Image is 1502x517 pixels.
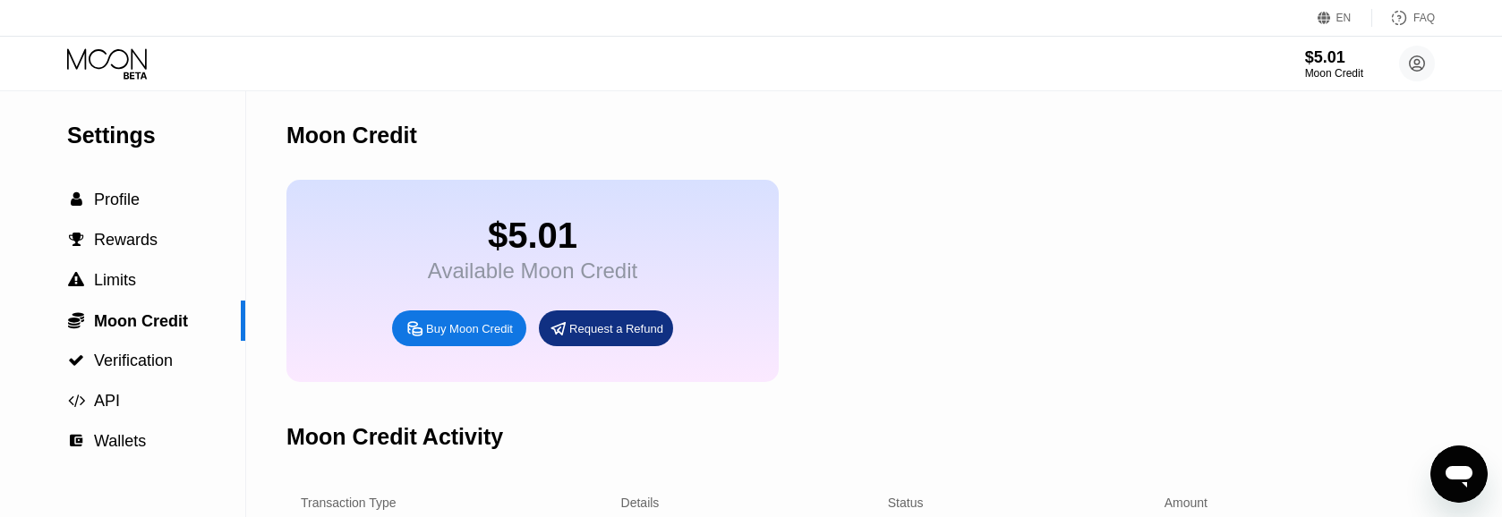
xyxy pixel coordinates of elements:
[569,321,663,336] div: Request a Refund
[301,496,397,510] div: Transaction Type
[67,191,85,208] div: 
[426,321,513,336] div: Buy Moon Credit
[67,123,245,148] div: Settings
[428,258,637,284] div: Available Moon Credit
[94,231,158,249] span: Rewards
[67,352,85,369] div: 
[1372,9,1435,27] div: FAQ
[68,352,84,369] span: 
[67,393,85,409] div: 
[94,271,136,289] span: Limits
[68,393,85,409] span: 
[68,272,84,288] span: 
[69,232,84,248] span: 
[286,123,417,148] div: Moon Credit
[392,310,526,346] div: Buy Moon Credit
[67,432,85,448] div: 󰖄
[621,496,660,510] div: Details
[94,312,188,330] span: Moon Credit
[1318,9,1372,27] div: EN
[1430,445,1488,503] iframe: Button to launch messaging window
[888,496,924,510] div: Status
[94,191,140,208] span: Profile
[94,392,120,410] span: API
[71,191,82,208] span: 
[428,216,637,256] div: $5.01
[539,310,673,346] div: Request a Refund
[67,272,85,288] div: 
[67,232,85,248] div: 
[94,352,173,369] span: Verification
[1305,67,1363,80] div: Moon Credit
[1413,12,1435,24] div: FAQ
[1336,12,1352,24] div: EN
[286,424,503,450] div: Moon Credit Activity
[1305,48,1363,80] div: $5.01Moon Credit
[68,311,84,329] span: 
[94,432,146,450] span: Wallets
[67,311,85,329] div: 
[68,432,84,448] span: 󰖄
[1165,496,1208,510] div: Amount
[1305,48,1363,67] div: $5.01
